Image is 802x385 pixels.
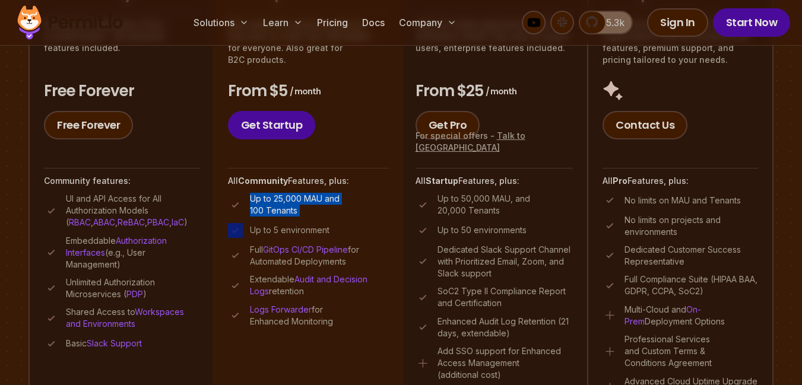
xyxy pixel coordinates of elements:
h3: From $5 [228,81,388,102]
a: ReBAC [118,217,145,227]
p: Extendable retention [250,273,388,297]
p: No limits on projects and environments [625,214,758,238]
a: Docs [357,11,389,34]
h3: Free Forever [44,81,201,102]
img: Permit logo [12,2,128,43]
p: UI and API Access for All Authorization Models ( , , , , ) [66,193,201,228]
p: Full Compliance Suite (HIPAA BAA, GDPR, CCPA, SoC2) [625,273,758,297]
p: Embeddable (e.g., User Management) [66,235,201,271]
a: GitOps CI/CD Pipeline [263,244,348,254]
p: Dedicated Customer Success Representative [625,244,758,268]
p: No limits on MAU and Tenants [625,195,741,206]
a: Contact Us [603,111,687,139]
a: PBAC [147,217,169,227]
a: 5.3k [579,11,633,34]
a: PDP [126,289,143,299]
a: Free Forever [44,111,133,139]
p: Add SSO support for Enhanced Access Management (additional cost) [438,345,573,381]
a: Logs Forwarder [250,304,312,314]
p: for Enhanced Monitoring [250,304,388,327]
a: Sign In [647,8,708,37]
p: Basic [66,338,142,349]
span: / month [290,85,321,97]
a: ABAC [93,217,115,227]
span: / month [486,85,516,97]
a: Audit and Decision Logs [250,274,367,296]
p: Full for Automated Deployments [250,244,388,268]
button: Learn [258,11,308,34]
h4: Community features: [44,175,201,187]
p: Professional Services and Custom Terms & Conditions Agreement [625,333,758,369]
button: Solutions [189,11,253,34]
p: Up to 50 environments [438,224,527,236]
a: Get Pro [416,111,480,139]
p: Up to 25,000 MAU and 100 Tenants [250,193,388,217]
h4: All Features, plus: [416,175,573,187]
a: Pricing [312,11,353,34]
strong: Startup [426,176,458,186]
span: 5.3k [599,15,625,30]
p: Unlimited Authorization Microservices ( ) [66,276,201,300]
h4: All Features, plus: [228,175,388,187]
h3: From $25 [416,81,573,102]
a: Start Now [713,8,791,37]
strong: Pro [613,176,627,186]
strong: Community [238,176,288,186]
p: Up to 50,000 MAU, and 20,000 Tenants [438,193,573,217]
h4: All Features, plus: [603,175,758,187]
p: Multi-Cloud and Deployment Options [625,304,758,327]
p: Dedicated Slack Support Channel with Prioritized Email, Zoom, and Slack support [438,244,573,279]
a: On-Prem [625,304,701,326]
a: RBAC [69,217,91,227]
a: IaC [172,217,184,227]
p: Up to 5 environment [250,224,329,236]
p: Enhanced Audit Log Retention (21 days, extendable) [438,316,573,339]
a: Authorization Interfaces [66,236,167,257]
a: Get Startup [228,111,316,139]
p: Shared Access to [66,306,201,330]
p: SoC2 Type II Compliance Report and Certification [438,285,573,309]
div: For special offers - [416,130,573,154]
button: Company [394,11,461,34]
a: Slack Support [87,338,142,348]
